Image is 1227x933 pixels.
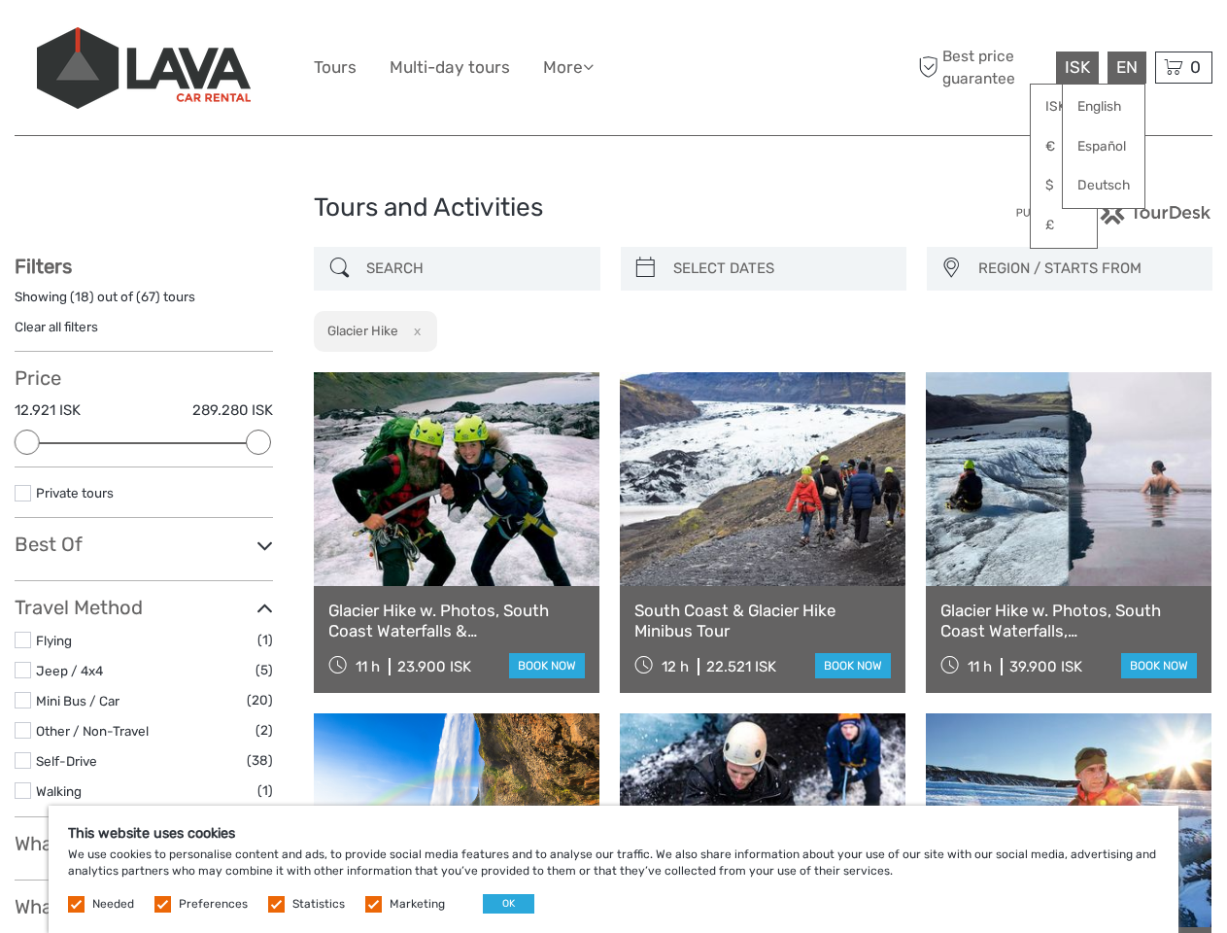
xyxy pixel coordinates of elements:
a: book now [815,653,891,678]
span: 0 [1187,57,1204,77]
div: 23.900 ISK [397,658,471,675]
a: Jeep / 4x4 [36,663,103,678]
a: book now [1121,653,1197,678]
a: Tours [314,53,357,82]
h5: This website uses cookies [68,825,1159,842]
div: Showing ( ) out of ( ) tours [15,288,273,318]
input: SELECT DATES [665,252,897,286]
a: $ [1031,168,1097,203]
a: Español [1063,129,1144,164]
a: ISK [1031,89,1097,124]
span: 11 h [968,658,992,675]
a: Glacier Hike w. Photos, South Coast Waterfalls, [GEOGRAPHIC_DATA] and [GEOGRAPHIC_DATA] [940,601,1197,640]
span: (2) [256,719,273,742]
a: Walking [36,783,82,799]
img: PurchaseViaTourDesk.png [1015,200,1212,225]
span: (5) [256,659,273,681]
label: 289.280 ISK [192,400,273,421]
button: OK [483,894,534,914]
span: Best price guarantee [913,46,1051,88]
a: Other / Non-Travel [36,723,149,739]
a: Private tours [36,485,114,501]
button: x [401,321,427,341]
div: 39.900 ISK [1009,658,1082,675]
h3: Price [15,366,273,390]
h3: Best Of [15,533,273,556]
label: Marketing [390,896,445,913]
span: (1) [257,779,273,802]
div: EN [1108,52,1146,84]
h3: What do you want to see? [15,832,273,855]
h1: Tours and Activities [314,192,913,224]
span: (20) [247,689,273,711]
a: £ [1031,208,1097,243]
span: 11 h [356,658,380,675]
a: Glacier Hike w. Photos, South Coast Waterfalls & [GEOGRAPHIC_DATA] [328,601,585,640]
label: Statistics [292,896,345,913]
span: (38) [247,749,273,772]
span: 12 h [662,658,689,675]
h3: What do you want to do? [15,895,273,918]
a: South Coast & Glacier Hike Minibus Tour [634,601,891,640]
a: Flying [36,633,72,648]
a: Self-Drive [36,753,97,769]
span: (1) [257,629,273,651]
a: Clear all filters [15,319,98,334]
label: 67 [141,288,155,306]
label: Preferences [179,896,248,913]
div: We use cookies to personalise content and ads, to provide social media features and to analyse ou... [49,806,1178,933]
a: book now [509,653,585,678]
label: 12.921 ISK [15,400,81,421]
a: Mini Bus / Car [36,693,119,708]
h3: Travel Method [15,596,273,619]
a: More [543,53,594,82]
input: SEARCH [358,252,590,286]
span: ISK [1065,57,1090,77]
div: 22.521 ISK [706,658,776,675]
p: We're away right now. Please check back later! [27,34,220,50]
a: Multi-day tours [390,53,510,82]
h2: Glacier Hike [327,323,398,338]
button: REGION / STARTS FROM [970,253,1203,285]
a: English [1063,89,1144,124]
button: Open LiveChat chat widget [223,30,247,53]
label: 18 [75,288,89,306]
img: 523-13fdf7b0-e410-4b32-8dc9-7907fc8d33f7_logo_big.jpg [37,27,251,109]
a: Deutsch [1063,168,1144,203]
label: Needed [92,896,134,913]
strong: Filters [15,255,72,278]
a: € [1031,129,1097,164]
